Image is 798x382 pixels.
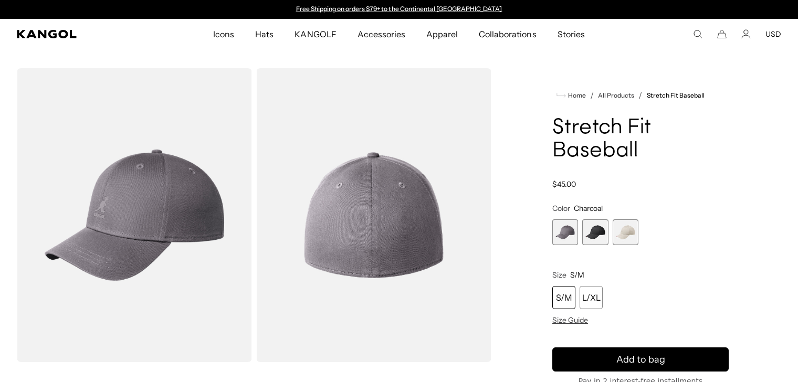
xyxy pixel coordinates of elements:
a: KANGOLF [284,19,346,49]
label: Black [582,219,608,245]
img: color-charcoal [256,68,491,362]
span: Home [566,92,586,99]
h1: Stretch Fit Baseball [552,116,729,163]
div: 1 of 3 [552,219,578,245]
span: Color [552,204,570,213]
button: Add to bag [552,347,729,372]
span: Hats [255,19,274,49]
a: Hats [245,19,284,49]
a: Apparel [416,19,468,49]
span: KANGOLF [295,19,336,49]
label: Charcoal [552,219,578,245]
span: $45.00 [552,179,576,189]
span: Stories [558,19,585,49]
a: Icons [203,19,245,49]
div: S/M [552,286,575,309]
a: Account [741,29,751,39]
button: USD [765,29,781,39]
img: color-charcoal [17,68,252,362]
div: Announcement [291,5,507,14]
div: 1 of 2 [291,5,507,14]
a: Home [556,91,586,100]
span: Charcoal [574,204,603,213]
summary: Search here [693,29,702,39]
nav: breadcrumbs [552,89,729,102]
span: Add to bag [616,353,665,367]
li: / [634,89,642,102]
a: Kangol [17,30,141,38]
a: Accessories [347,19,416,49]
a: Free Shipping on orders $79+ to the Continental [GEOGRAPHIC_DATA] [296,5,502,13]
div: 3 of 3 [613,219,638,245]
label: Moonstruck [613,219,638,245]
span: Size [552,270,566,280]
span: Collaborations [479,19,536,49]
span: Accessories [358,19,405,49]
a: Stories [547,19,595,49]
span: S/M [570,270,584,280]
a: All Products [598,92,634,99]
span: Size Guide [552,315,588,325]
product-gallery: Gallery Viewer [17,68,491,362]
span: Icons [213,19,234,49]
div: L/XL [580,286,603,309]
span: Apparel [426,19,458,49]
button: Cart [717,29,727,39]
a: Stretch Fit Baseball [647,92,705,99]
a: Collaborations [468,19,547,49]
li: / [586,89,594,102]
slideshow-component: Announcement bar [291,5,507,14]
div: 2 of 3 [582,219,608,245]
